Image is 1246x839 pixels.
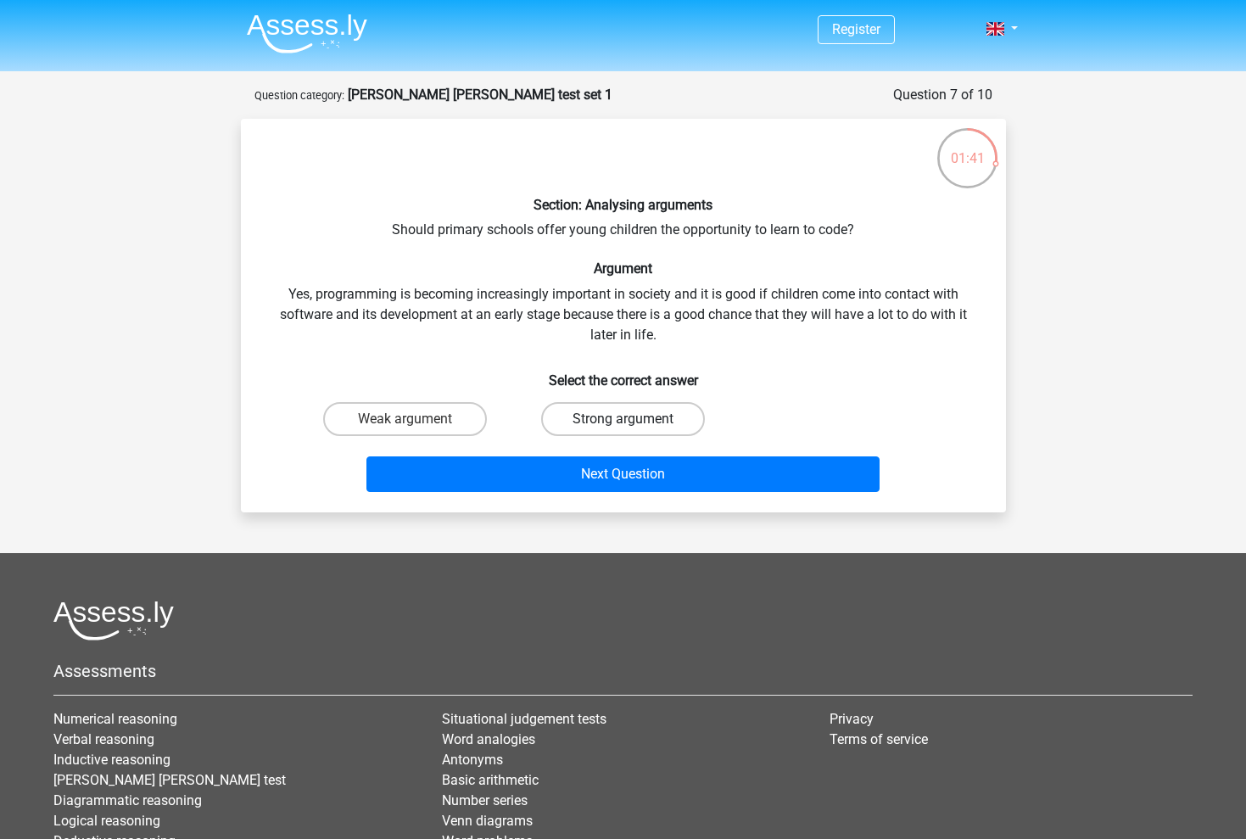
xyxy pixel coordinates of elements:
img: Assessly [247,14,367,53]
a: Situational judgement tests [442,711,606,727]
div: Should primary schools offer young children the opportunity to learn to code? Yes, programming is... [248,132,999,499]
a: Terms of service [830,731,928,747]
button: Next Question [366,456,880,492]
label: Strong argument [541,402,705,436]
a: Venn diagrams [442,813,533,829]
h6: Section: Analysing arguments [268,197,979,213]
div: Question 7 of 10 [893,85,992,105]
label: Weak argument [323,402,487,436]
h5: Assessments [53,661,1193,681]
small: Question category: [254,89,344,102]
a: Verbal reasoning [53,731,154,747]
a: Diagrammatic reasoning [53,792,202,808]
h6: Select the correct answer [268,359,979,389]
a: Privacy [830,711,874,727]
a: Basic arithmetic [442,772,539,788]
strong: [PERSON_NAME] [PERSON_NAME] test set 1 [348,87,612,103]
a: [PERSON_NAME] [PERSON_NAME] test [53,772,286,788]
div: 01:41 [936,126,999,169]
a: Antonyms [442,752,503,768]
img: Assessly logo [53,601,174,640]
a: Number series [442,792,528,808]
a: Inductive reasoning [53,752,170,768]
h6: Argument [268,260,979,277]
a: Logical reasoning [53,813,160,829]
a: Numerical reasoning [53,711,177,727]
a: Register [832,21,880,37]
a: Word analogies [442,731,535,747]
